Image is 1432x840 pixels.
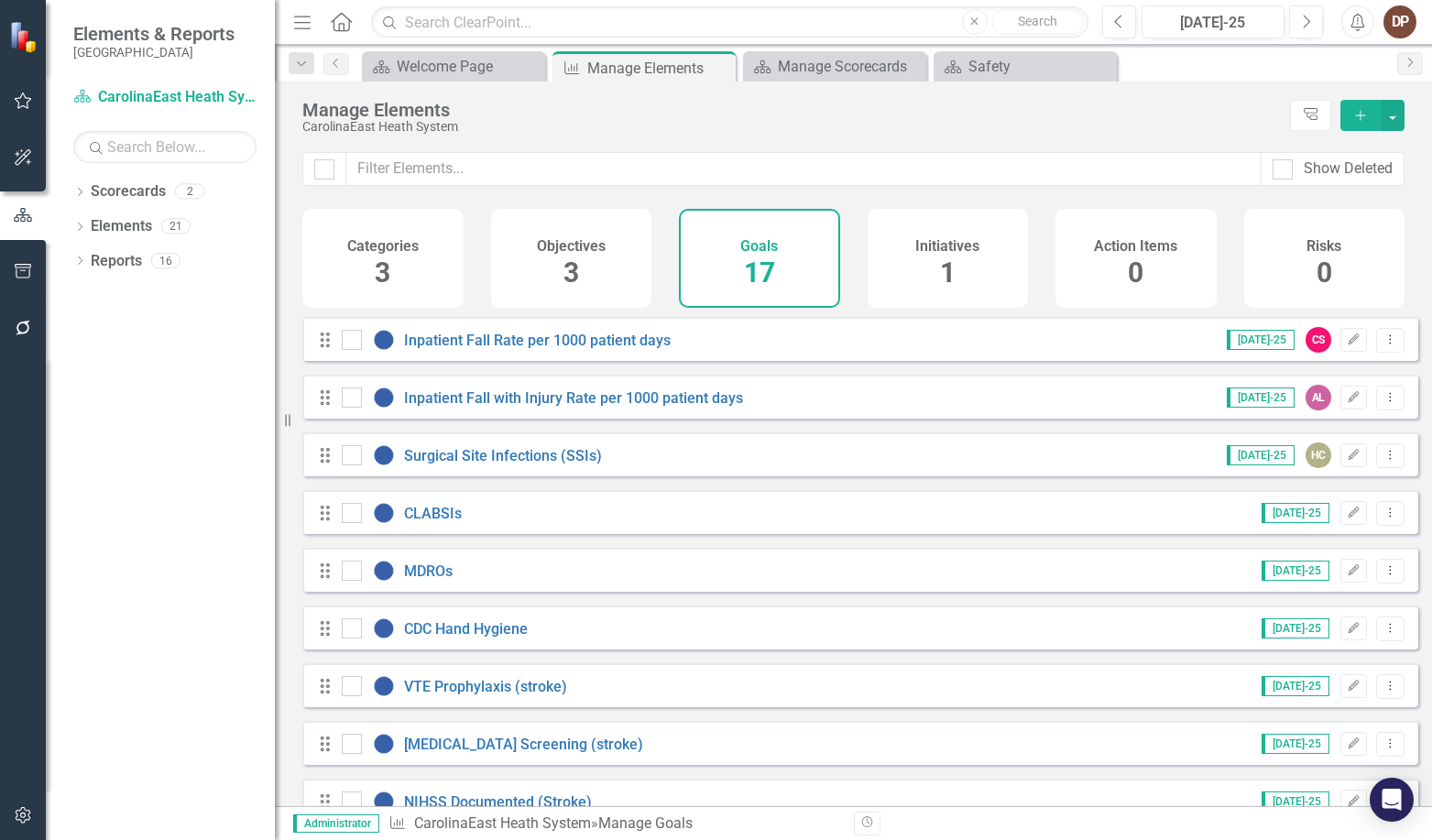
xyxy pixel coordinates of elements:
[1306,442,1331,468] div: HC
[404,736,643,753] a: [MEDICAL_DATA] Screening (stroke)
[1018,14,1057,28] span: Search
[968,55,1112,78] div: Safety
[345,152,1262,186] input: Filter Elements...
[587,57,731,80] div: Manage Elements
[373,675,395,697] img: No Information
[373,560,395,582] img: No Information
[1306,327,1331,353] div: CS
[397,55,541,78] div: Welcome Page
[371,6,1088,38] input: Search ClearPoint...
[1094,238,1177,255] h4: Action Items
[373,444,395,466] img: No Information
[373,502,395,524] img: No Information
[404,505,462,522] a: CLABSIs
[375,256,390,289] span: 3
[1370,778,1414,822] div: Open Intercom Messenger
[1306,238,1341,255] h4: Risks
[91,251,142,272] a: Reports
[373,329,395,351] img: No Information
[1227,445,1295,465] span: [DATE]-25
[1383,5,1416,38] button: DP
[373,617,395,639] img: No Information
[404,678,567,695] a: VTE Prophylaxis (stroke)
[744,256,775,289] span: 17
[404,793,592,811] a: NIHSS Documented (Stroke)
[404,620,528,638] a: CDC Hand Hygiene
[302,120,1281,134] div: CarolinaEast Heath System
[73,131,257,163] input: Search Below...
[992,9,1084,35] button: Search
[1262,734,1329,754] span: [DATE]-25
[414,814,591,832] a: CarolinaEast Heath System
[1304,158,1393,180] div: Show Deleted
[91,181,166,202] a: Scorecards
[915,238,979,255] h4: Initiatives
[940,256,956,289] span: 1
[1128,256,1143,289] span: 0
[1262,676,1329,696] span: [DATE]-25
[373,387,395,409] img: No Information
[175,184,204,200] div: 2
[373,791,395,813] img: No Information
[1262,791,1329,812] span: [DATE]-25
[748,55,922,78] a: Manage Scorecards
[91,216,152,237] a: Elements
[293,814,379,833] span: Administrator
[1262,503,1329,523] span: [DATE]-25
[537,238,606,255] h4: Objectives
[1148,12,1278,34] div: [DATE]-25
[302,100,1281,120] div: Manage Elements
[404,389,743,407] a: Inpatient Fall with Injury Rate per 1000 patient days
[938,55,1112,78] a: Safety
[404,332,671,349] a: Inpatient Fall Rate per 1000 patient days
[347,238,419,255] h4: Categories
[1317,256,1332,289] span: 0
[1262,561,1329,581] span: [DATE]-25
[1142,5,1284,38] button: [DATE]-25
[73,23,235,45] span: Elements & Reports
[740,238,778,255] h4: Goals
[366,55,541,78] a: Welcome Page
[1306,385,1331,410] div: AL
[563,256,579,289] span: 3
[373,733,395,755] img: No Information
[404,562,453,580] a: MDROs
[73,87,257,108] a: CarolinaEast Heath System
[404,447,602,464] a: Surgical Site Infections (SSIs)
[1227,387,1295,408] span: [DATE]-25
[1227,330,1295,350] span: [DATE]-25
[388,813,840,835] div: » Manage Goals
[9,21,41,53] img: ClearPoint Strategy
[151,253,180,268] div: 16
[778,55,922,78] div: Manage Scorecards
[73,45,235,60] small: [GEOGRAPHIC_DATA]
[161,219,191,235] div: 21
[1262,618,1329,638] span: [DATE]-25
